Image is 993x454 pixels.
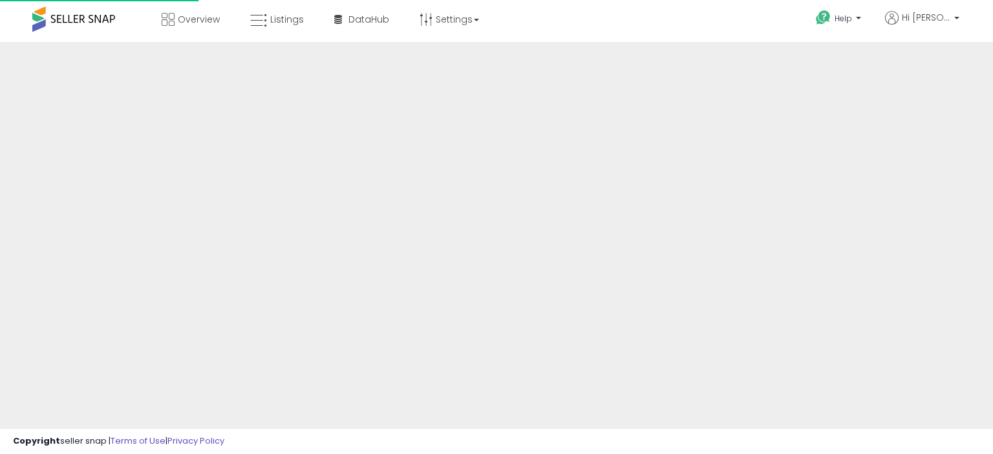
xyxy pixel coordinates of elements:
[835,13,852,24] span: Help
[815,10,831,26] i: Get Help
[902,11,950,24] span: Hi [PERSON_NAME]
[885,11,959,40] a: Hi [PERSON_NAME]
[270,13,304,26] span: Listings
[178,13,220,26] span: Overview
[348,13,389,26] span: DataHub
